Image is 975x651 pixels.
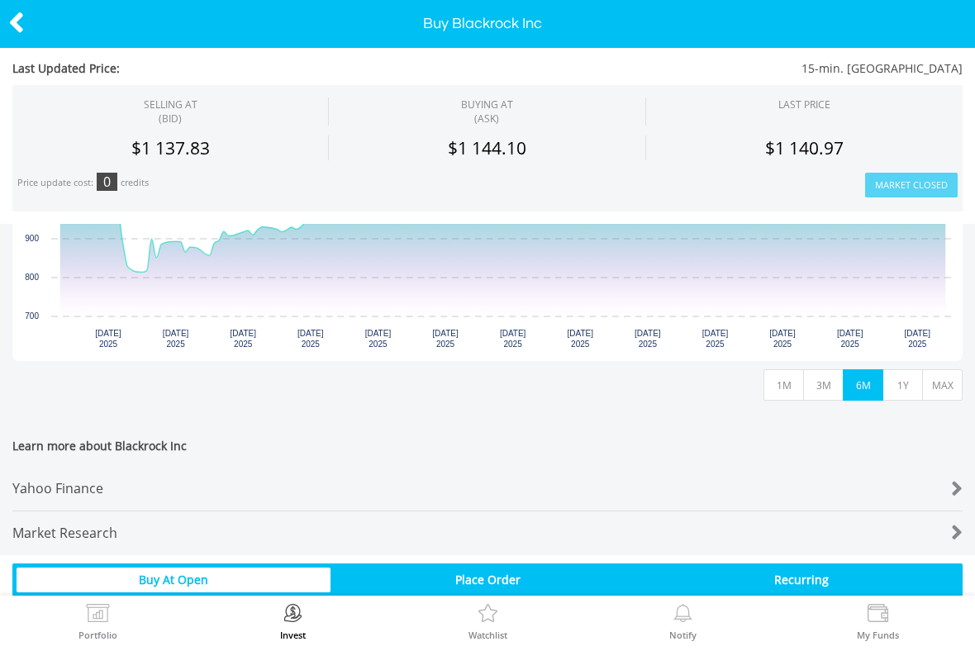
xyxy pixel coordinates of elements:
div: Chart. Highcharts interactive chart. [12,113,963,361]
label: Portfolio [78,630,117,639]
svg: Interactive chart [12,113,963,361]
label: My Funds [857,630,899,639]
div: 0 [97,173,117,191]
text: [DATE] 2025 [905,329,931,349]
text: [DATE] 2025 [432,329,459,349]
text: [DATE] 2025 [769,329,796,349]
label: Invest [280,630,306,639]
button: 1Y [882,369,923,401]
img: Watchlist [475,604,501,627]
div: Yahoo Finance [12,467,883,511]
button: 6M [843,369,883,401]
text: 700 [25,311,39,321]
a: Market Research [12,511,963,555]
span: $1 140.97 [765,136,844,159]
text: [DATE] 2025 [568,329,594,349]
text: [DATE] 2025 [500,329,526,349]
div: SELLING AT [144,97,197,126]
text: [DATE] 2025 [635,329,661,349]
div: Recurring [644,568,958,592]
div: LAST PRICE [778,97,830,112]
span: (BID) [144,112,197,126]
span: BUYING AT [461,97,513,126]
label: Watchlist [468,630,507,639]
img: Invest Now [280,604,306,627]
text: [DATE] 2025 [163,329,189,349]
img: View Portfolio [85,604,111,627]
span: Learn more about Blackrock Inc [12,438,963,467]
text: [DATE] 2025 [230,329,256,349]
div: Price update cost: [17,177,93,189]
div: credits [121,177,149,189]
text: 800 [25,273,39,282]
button: Market Closed [865,173,958,198]
span: $1 137.83 [131,136,210,159]
div: Buy At Open [17,568,331,592]
text: [DATE] 2025 [837,329,863,349]
div: Place Order [331,568,644,592]
label: Notify [669,630,697,639]
button: 3M [803,369,844,401]
button: 1M [763,369,804,401]
a: Invest [280,604,306,639]
button: MAX [922,369,963,401]
img: View Notifications [670,604,696,627]
span: Last Updated Price: [12,60,408,77]
a: Watchlist [468,604,507,639]
a: My Funds [857,604,899,639]
span: 15-min. [GEOGRAPHIC_DATA] [408,60,963,77]
text: [DATE] 2025 [702,329,729,349]
img: View Funds [865,604,891,627]
div: Market Research [12,511,883,555]
text: [DATE] 2025 [95,329,121,349]
a: Yahoo Finance [12,467,963,511]
a: Notify [669,604,697,639]
text: [DATE] 2025 [365,329,392,349]
text: 900 [25,234,39,243]
span: $1 144.10 [448,136,526,159]
a: Portfolio [78,604,117,639]
text: [DATE] 2025 [297,329,324,349]
span: (ASK) [461,112,513,126]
